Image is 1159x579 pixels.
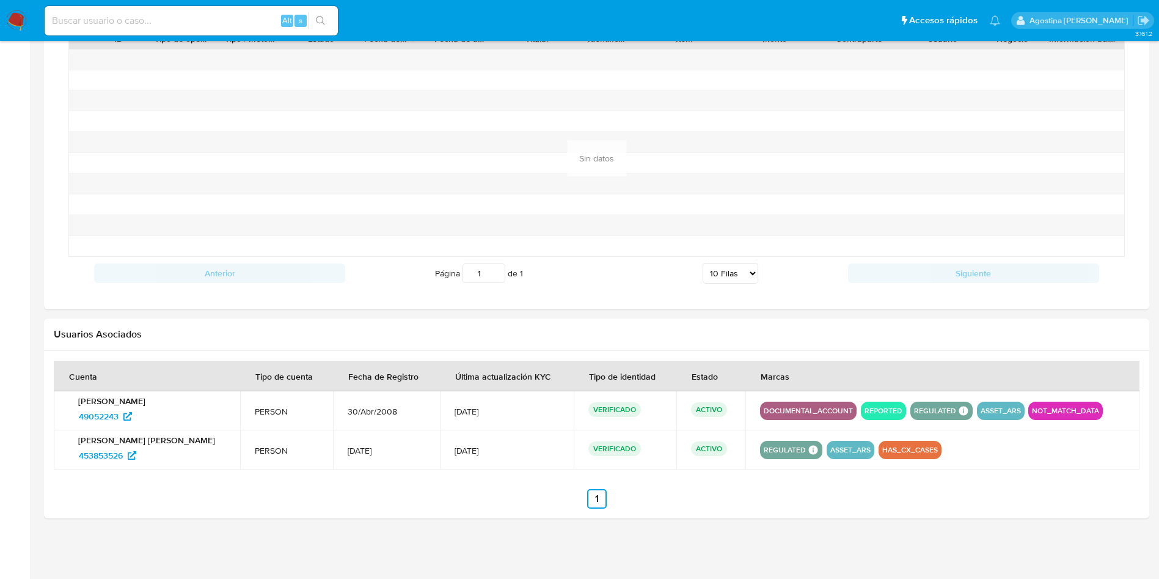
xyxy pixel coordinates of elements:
a: Salir [1137,14,1150,27]
span: s [299,15,302,26]
h2: Usuarios Asociados [54,328,1139,341]
a: Notificaciones [990,15,1000,26]
span: Accesos rápidos [909,14,978,27]
span: Alt [282,15,292,26]
button: search-icon [308,12,333,29]
p: agostina.faruolo@mercadolibre.com [1029,15,1133,26]
input: Buscar usuario o caso... [45,13,338,29]
span: 3.161.2 [1135,29,1153,39]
